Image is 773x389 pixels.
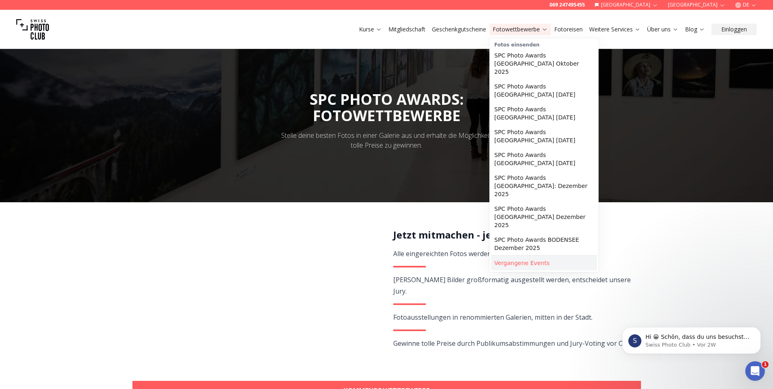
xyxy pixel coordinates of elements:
[745,361,765,381] iframe: Intercom live chat
[356,24,385,35] button: Kurse
[491,232,597,255] a: SPC Photo Awards BODENSEE Dezember 2025
[491,79,597,102] a: SPC Photo Awards [GEOGRAPHIC_DATA] [DATE]
[711,24,757,35] button: Einloggen
[554,25,583,33] a: Fotoreisen
[385,24,429,35] button: Mitgliedschaft
[491,170,597,201] a: SPC Photo Awards [GEOGRAPHIC_DATA]: Dezember 2025
[610,310,773,367] iframe: Intercom notifications Nachricht
[310,108,464,124] div: FOTOWETTBEWERBE
[644,24,682,35] button: Über uns
[549,2,585,8] a: 069 247495455
[491,40,597,48] div: Fotos einsenden
[491,102,597,125] a: SPC Photo Awards [GEOGRAPHIC_DATA] [DATE]
[489,24,551,35] button: Fotowettbewerbe
[388,25,425,33] a: Mitgliedschaft
[551,24,586,35] button: Fotoreisen
[682,24,708,35] button: Blog
[359,25,382,33] a: Kurse
[310,89,464,124] span: SPC PHOTO AWARDS:
[491,148,597,170] a: SPC Photo Awards [GEOGRAPHIC_DATA] [DATE]
[16,13,49,46] img: Swiss photo club
[589,25,641,33] a: Weitere Services
[762,361,769,368] span: 1
[491,201,597,232] a: SPC Photo Awards [GEOGRAPHIC_DATA] Dezember 2025
[393,313,592,322] span: Fotoausstellungen in renommierten Galerien, mitten in der Stadt.
[491,48,597,79] a: SPC Photo Awards [GEOGRAPHIC_DATA] Oktober 2025
[432,25,486,33] a: Geschenkgutscheine
[493,25,548,33] a: Fotowettbewerbe
[393,275,631,296] span: [PERSON_NAME] Bilder großformatig ausgestellt werden, entscheidet unsere Jury.
[393,339,630,348] span: Gewinne tolle Preise durch Publikumsabstimmungen und Jury-Voting vor Ort.
[429,24,489,35] button: Geschenkgutscheine
[685,25,705,33] a: Blog
[393,249,563,258] span: Alle eingereichten Fotos werden gedruckt & ausgestellt.
[647,25,678,33] a: Über uns
[491,256,597,270] a: Vergangene Events
[393,228,632,241] h2: Jetzt mitmachen - jeder darf teilnehmen!
[491,125,597,148] a: SPC Photo Awards [GEOGRAPHIC_DATA] [DATE]
[276,130,498,150] div: Stelle deine besten Fotos in einer Galerie aus und erhalte die Möglichkeit, tolle Preise zu gewin...
[586,24,644,35] button: Weitere Services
